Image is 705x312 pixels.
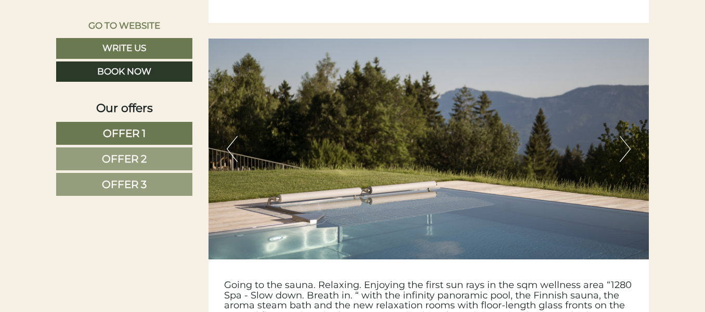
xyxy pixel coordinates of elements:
[56,61,192,82] a: Book now
[56,100,192,116] div: Our offers
[620,136,631,162] button: Next
[102,178,147,191] span: Offer 3
[227,136,238,162] button: Previous
[102,153,147,165] span: Offer 2
[103,127,146,140] span: Offer 1
[56,16,192,35] a: Go to website
[56,38,192,59] a: Write us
